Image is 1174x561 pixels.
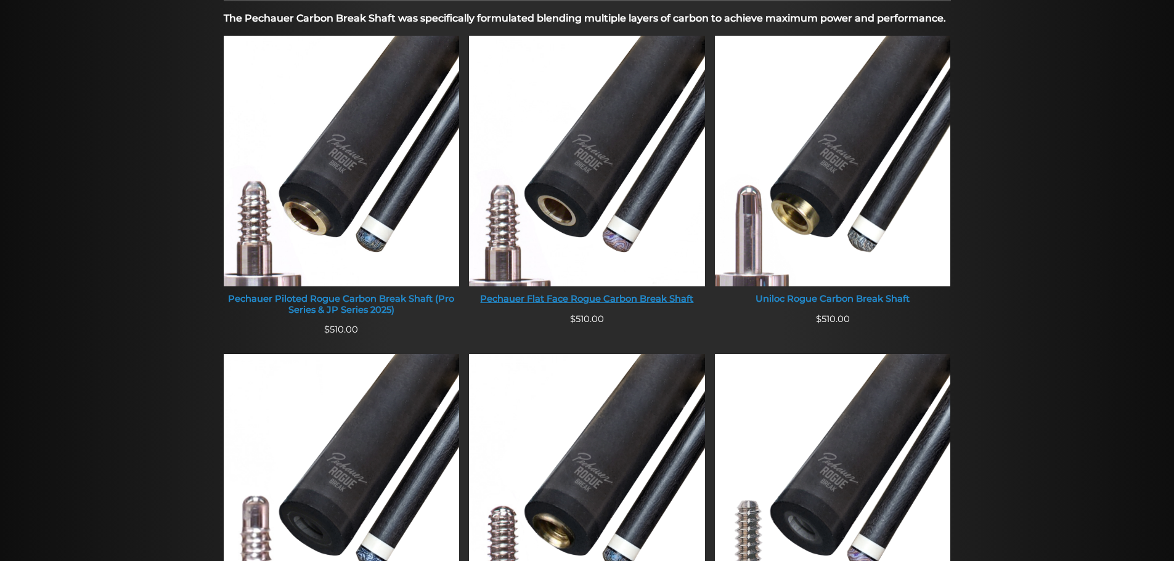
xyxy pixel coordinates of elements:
[816,313,821,325] span: $
[224,12,946,24] strong: The Pechauer Carbon Break Shaft was specifically formulated blending multiple layers of carbon to...
[224,36,460,286] img: Pechauer Piloted Rogue Carbon Break Shaft (Pro Series & JP Series 2025)
[324,324,330,335] span: $
[469,294,705,305] div: Pechauer Flat Face Rogue Carbon Break Shaft
[469,36,705,286] img: Pechauer Flat Face Rogue Carbon Break Shaft
[715,36,951,312] a: Uniloc Rogue Carbon Break Shaft Uniloc Rogue Carbon Break Shaft
[715,36,951,286] img: Uniloc Rogue Carbon Break Shaft
[570,313,576,325] span: $
[570,313,604,325] span: 510.00
[324,324,358,335] span: 510.00
[715,294,951,305] div: Uniloc Rogue Carbon Break Shaft
[224,36,460,323] a: Pechauer Piloted Rogue Carbon Break Shaft (Pro Series & JP Series 2025) Pechauer Piloted Rogue Ca...
[469,36,705,312] a: Pechauer Flat Face Rogue Carbon Break Shaft Pechauer Flat Face Rogue Carbon Break Shaft
[816,313,850,325] span: 510.00
[224,294,460,315] div: Pechauer Piloted Rogue Carbon Break Shaft (Pro Series & JP Series 2025)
